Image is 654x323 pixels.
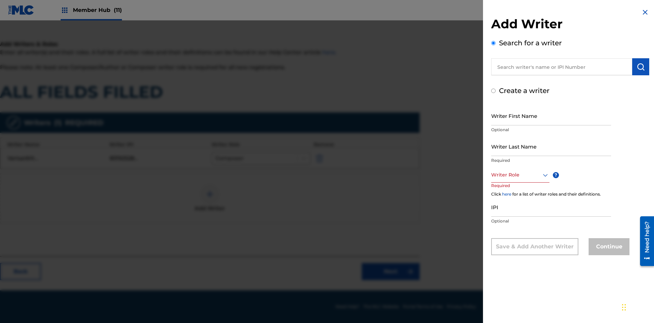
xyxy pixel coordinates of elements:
p: Required [491,157,611,164]
img: Search Works [637,63,645,71]
h2: Add Writer [491,16,649,34]
img: MLC Logo [8,5,34,15]
p: Required [491,183,517,198]
input: Search writer's name or IPI Number [491,58,632,75]
p: Optional [491,127,611,133]
a: here [502,191,511,197]
span: Member Hub [73,6,122,14]
label: Search for a writer [499,39,562,47]
p: Optional [491,218,611,224]
span: ? [553,172,559,178]
div: Drag [622,297,626,318]
span: (11) [114,7,122,13]
img: Top Rightsholders [61,6,69,14]
div: Click for a list of writer roles and their definitions. [491,191,649,197]
iframe: Resource Center [635,214,654,270]
iframe: Chat Widget [620,290,654,323]
label: Create a writer [499,87,549,95]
